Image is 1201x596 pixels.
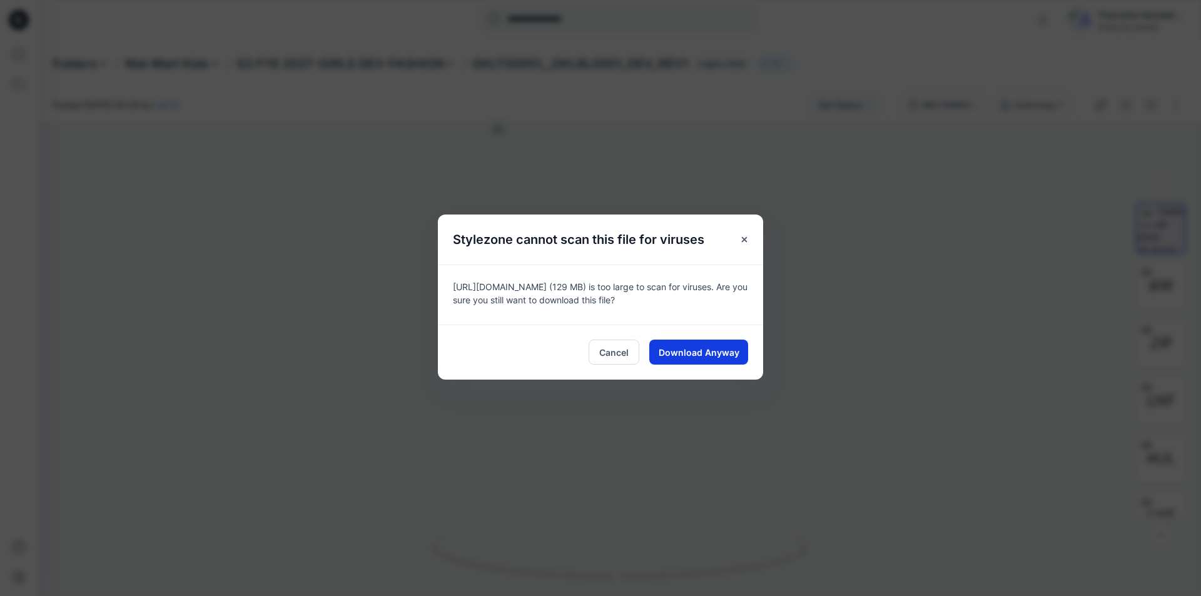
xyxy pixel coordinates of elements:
button: Cancel [589,340,639,365]
button: Download Anyway [649,340,748,365]
span: Cancel [599,346,629,359]
button: Close [733,228,756,251]
span: Download Anyway [659,346,739,359]
div: [URL][DOMAIN_NAME] (129 MB) is too large to scan for viruses. Are you sure you still want to down... [438,265,763,325]
h5: Stylezone cannot scan this file for viruses [438,215,719,265]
